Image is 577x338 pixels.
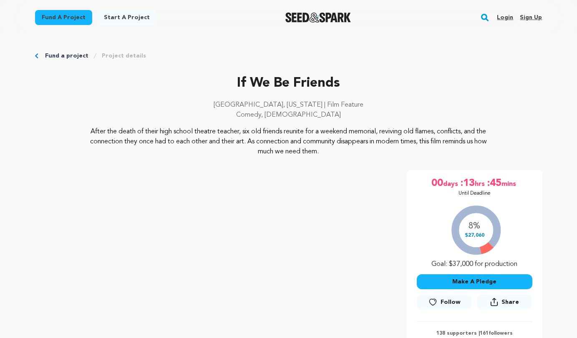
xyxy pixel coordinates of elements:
[486,177,501,190] span: :45
[477,294,532,313] span: Share
[417,274,532,289] button: Make A Pledge
[45,52,88,60] a: Fund a project
[459,190,491,197] p: Until Deadline
[480,331,489,336] span: 161
[501,298,519,306] span: Share
[431,177,443,190] span: 00
[441,298,461,306] span: Follow
[35,10,92,25] a: Fund a project
[35,73,542,93] p: If We Be Friends
[497,11,513,24] a: Login
[35,110,542,120] p: Comedy, [DEMOGRAPHIC_DATA]
[460,177,475,190] span: :13
[285,13,351,23] img: Seed&Spark Logo Dark Mode
[35,100,542,110] p: [GEOGRAPHIC_DATA], [US_STATE] | Film Feature
[35,52,542,60] div: Breadcrumb
[417,295,472,310] a: Follow
[285,13,351,23] a: Seed&Spark Homepage
[86,127,491,157] p: After the death of their high school theatre teacher, six old friends reunite for a weekend memor...
[443,177,460,190] span: days
[520,11,542,24] a: Sign up
[475,177,486,190] span: hrs
[477,294,532,310] button: Share
[102,52,146,60] a: Project details
[97,10,156,25] a: Start a project
[501,177,518,190] span: mins
[417,330,532,337] p: 138 supporters | followers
